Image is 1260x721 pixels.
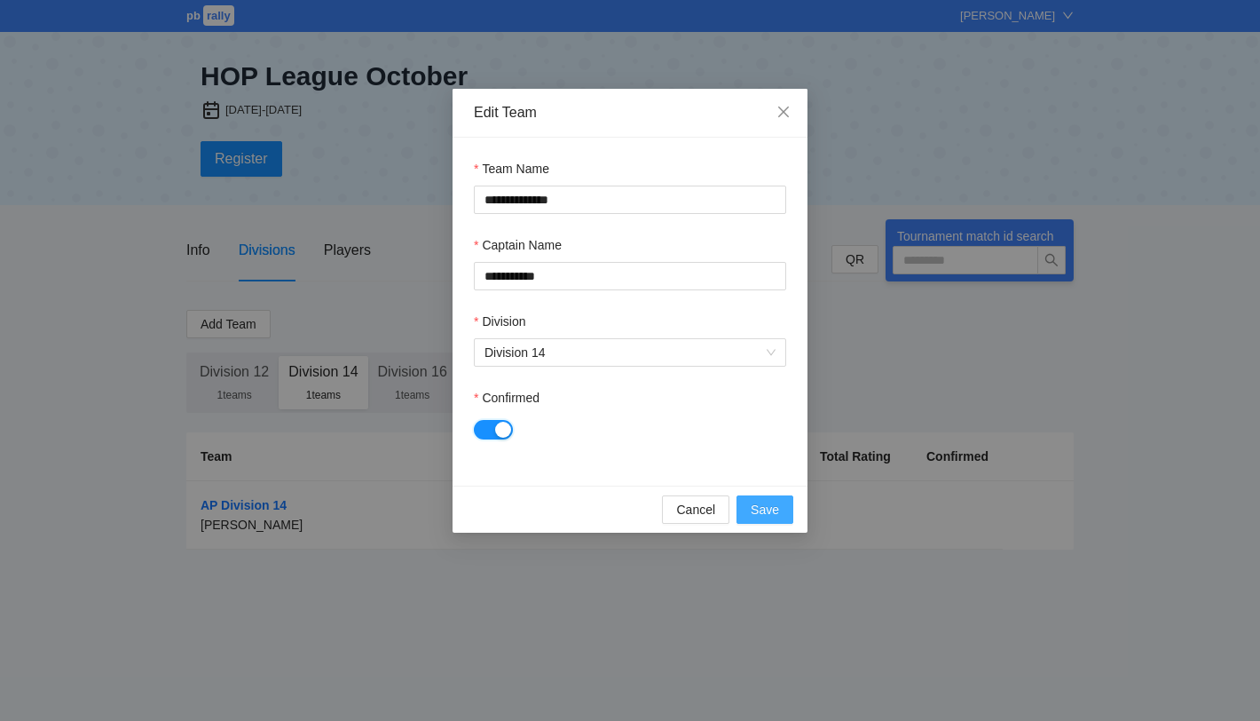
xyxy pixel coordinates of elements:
[736,495,793,524] button: Save
[662,495,729,524] button: Cancel
[474,388,539,408] label: Confirmed
[474,186,786,214] input: Team Name
[474,312,525,331] label: Division
[751,500,779,519] span: Save
[484,339,776,366] span: Division 14
[760,89,807,137] button: Close
[474,235,562,255] label: Captain Name
[474,420,513,440] button: Confirmed
[776,105,791,119] span: close
[474,262,786,290] input: Captain Name
[474,103,786,123] div: Edit Team
[676,500,715,519] span: Cancel
[474,159,549,178] label: Team Name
